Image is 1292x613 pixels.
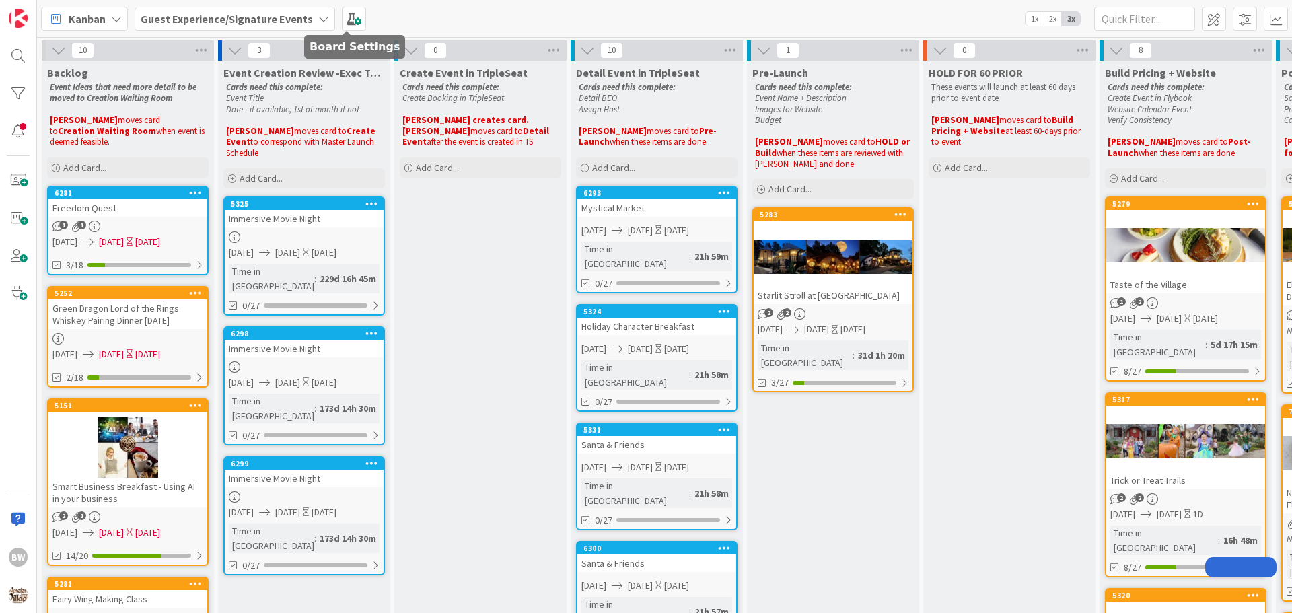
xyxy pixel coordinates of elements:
[48,578,207,590] div: 5281
[66,371,83,385] span: 2/18
[1105,66,1216,79] span: Build Pricing + Website
[804,322,829,336] span: [DATE]
[755,92,847,104] em: Event Name + Description
[310,40,400,53] h5: Board Settings
[59,221,68,229] span: 1
[755,114,781,126] em: Budget
[600,42,623,59] span: 10
[1117,493,1126,502] span: 2
[758,340,853,370] div: Time in [GEOGRAPHIC_DATA]
[581,242,689,271] div: Time in [GEOGRAPHIC_DATA]
[754,209,912,304] div: 5283Starlit Stroll at [GEOGRAPHIC_DATA]
[855,348,908,363] div: 31d 1h 20m
[583,425,736,435] div: 5331
[1139,147,1235,159] span: when these items are done
[1193,507,1203,521] div: 1D
[931,82,1087,104] p: These events will launch at least 60 days prior to event date
[141,12,313,26] b: Guest Experience/Signature Events
[48,299,207,329] div: Green Dragon Lord of the Rings Whiskey Pairing Dinner [DATE]
[577,424,736,436] div: 5331
[314,271,316,286] span: :
[577,318,736,335] div: Holiday Character Breakfast
[240,172,283,184] span: Add Card...
[1135,297,1144,306] span: 2
[225,470,384,487] div: Immersive Movie Night
[664,460,689,474] div: [DATE]
[760,210,912,219] div: 5283
[229,505,254,519] span: [DATE]
[1220,533,1261,548] div: 16h 48m
[225,198,384,227] div: 5325Immersive Movie Night
[628,579,653,593] span: [DATE]
[610,136,706,147] span: when these items are done
[583,188,736,198] div: 6293
[577,542,736,554] div: 6300
[1106,589,1265,602] div: 5320
[691,486,732,501] div: 21h 58m
[225,210,384,227] div: Immersive Movie Night
[50,114,162,137] span: moves card to
[52,526,77,540] span: [DATE]
[755,81,852,93] em: Cards need this complete:
[1112,591,1265,600] div: 5320
[758,322,783,336] span: [DATE]
[275,246,300,260] span: [DATE]
[953,42,976,59] span: 0
[577,187,736,217] div: 6293Mystical Market
[1105,196,1266,382] a: 5279Taste of the Village[DATE][DATE][DATE]Time in [GEOGRAPHIC_DATA]:5d 17h 15m8/27
[577,305,736,318] div: 5324
[1106,198,1265,293] div: 5279Taste of the Village
[223,66,385,79] span: Event Creation Review -Exec Team
[48,187,207,217] div: 6281Freedom Quest
[1105,392,1266,577] a: 5317Trick or Treat Trails[DATE][DATE]1DTime in [GEOGRAPHIC_DATA]:16h 48m8/27
[225,340,384,357] div: Immersive Movie Night
[689,486,691,501] span: :
[77,511,86,520] span: 1
[929,66,1023,79] span: HOLD FOR 60 PRIOR
[823,136,875,147] span: moves card to
[402,92,504,104] em: Create Booking in TripleSeat
[66,258,83,273] span: 3/18
[664,579,689,593] div: [DATE]
[1094,7,1195,31] input: Quick Filter...
[47,66,88,79] span: Backlog
[768,183,812,195] span: Add Card...
[135,235,160,249] div: [DATE]
[689,367,691,382] span: :
[229,375,254,390] span: [DATE]
[752,66,808,79] span: Pre-Launch
[400,66,528,79] span: Create Event in TripleSeat
[1112,199,1265,209] div: 5279
[135,347,160,361] div: [DATE]
[647,125,699,137] span: moves card to
[316,401,380,416] div: 173d 14h 30m
[1026,12,1044,26] span: 1x
[583,307,736,316] div: 5324
[999,114,1052,126] span: moves card to
[579,125,647,137] strong: [PERSON_NAME]
[9,9,28,28] img: Visit kanbanzone.com
[48,478,207,507] div: Smart Business Breakfast - Using AI in your business
[771,375,789,390] span: 3/27
[402,81,499,93] em: Cards need this complete:
[59,511,68,520] span: 2
[1110,507,1135,521] span: [DATE]
[226,125,294,137] strong: [PERSON_NAME]
[294,125,347,137] span: moves card to
[664,223,689,238] div: [DATE]
[135,526,160,540] div: [DATE]
[595,513,612,528] span: 0/27
[231,459,384,468] div: 6299
[242,299,260,313] span: 0/27
[840,322,865,336] div: [DATE]
[1135,493,1144,502] span: 2
[592,161,635,174] span: Add Card...
[55,401,207,410] div: 5151
[231,329,384,338] div: 6298
[50,114,118,126] strong: [PERSON_NAME]
[931,125,1083,147] span: at least 60-days prior to event
[47,398,209,566] a: 5151Smart Business Breakfast - Using AI in your business[DATE][DATE][DATE]14/20
[226,125,378,147] strong: Create Event
[581,342,606,356] span: [DATE]
[577,436,736,454] div: Santa & Friends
